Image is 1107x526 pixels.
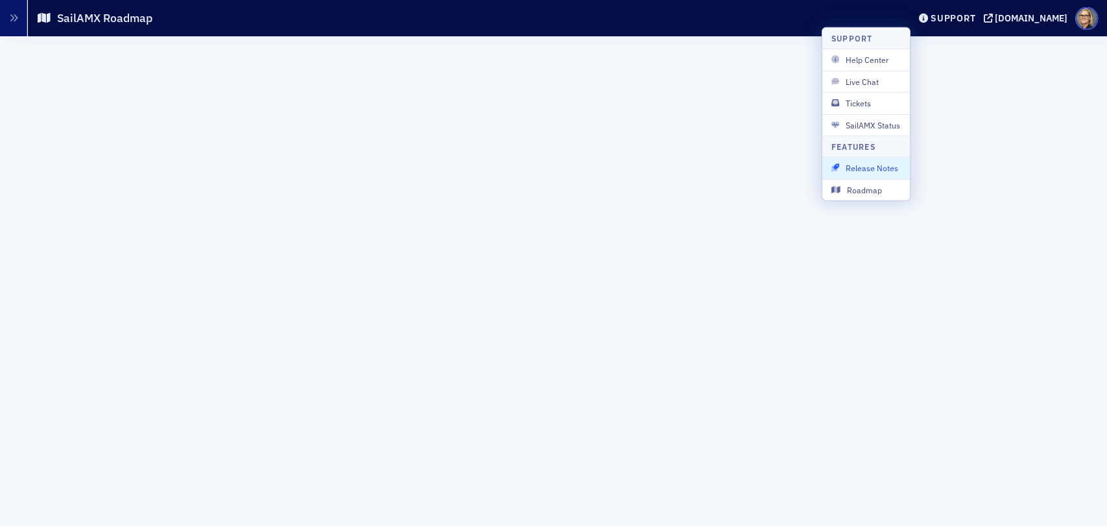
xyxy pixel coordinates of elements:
[931,12,975,24] div: Support
[831,97,901,109] span: Tickets
[822,49,910,70] button: Help Center
[831,184,901,195] span: Roadmap
[822,71,910,92] button: Live Chat
[1075,7,1098,30] span: Profile
[57,10,152,26] h1: SailAMX Roadmap
[831,119,901,130] span: SailAMX Status
[983,14,1072,23] button: [DOMAIN_NAME]
[822,158,910,178] button: Release Notes
[831,32,873,44] h4: Support
[831,76,901,88] span: Live Chat
[831,141,875,152] h4: Features
[831,162,901,174] span: Release Notes
[995,12,1067,24] div: [DOMAIN_NAME]
[831,54,901,66] span: Help Center
[822,114,910,135] button: SailAMX Status
[822,178,910,200] button: Roadmap
[822,92,910,114] button: Tickets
